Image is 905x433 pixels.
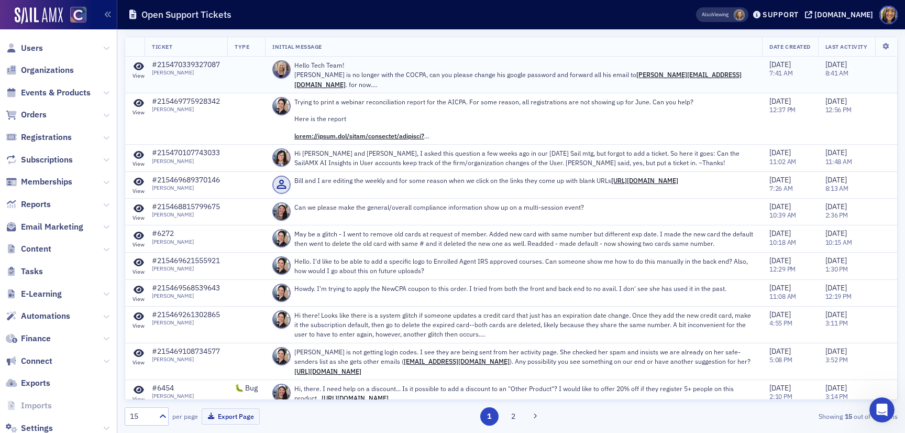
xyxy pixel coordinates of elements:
[294,284,755,293] p: Howdy. I'm trying to apply the NewCPA coupon to this order. I tried from both the front and back ...
[272,43,322,50] span: Initial Message
[825,148,847,157] span: [DATE]
[202,408,260,425] button: Export Page
[21,355,52,367] span: Connect
[152,43,172,50] span: Ticket
[769,347,791,356] span: [DATE]
[769,175,791,185] span: [DATE]
[769,319,792,327] time: 4:55 PM
[480,407,499,426] button: 1
[133,396,145,403] div: View
[152,293,220,299] div: [PERSON_NAME]
[294,148,755,168] p: Hi [PERSON_NAME] and [PERSON_NAME], I asked this question a few weeks ago in our [DATE] Sail mtg,...
[133,241,145,248] div: View
[294,202,755,212] p: Can we please make the general/overall compliance information show up on a multi-session event?
[404,357,510,365] a: [EMAIL_ADDRESS][DOMAIN_NAME]
[769,60,791,69] span: [DATE]
[769,229,791,238] span: [DATE]
[172,412,198,421] label: per page
[9,321,201,339] textarea: Message…
[21,266,43,277] span: Tasks
[294,176,755,185] p: Bill and I are editing the weekly and for some reason when we click on the links they come up wit...
[702,11,729,18] span: Viewing
[769,310,791,319] span: [DATE]
[21,333,51,344] span: Finance
[130,411,153,422] div: 15
[294,60,755,89] p: Hello Tech Team! [PERSON_NAME] is no longer with the COCPA, can you please change his google pass...
[33,343,41,352] button: Gif picker
[152,239,194,245] div: [PERSON_NAME]
[152,97,220,106] div: #215469775928342
[152,148,220,158] div: #215470107743033
[21,199,51,210] span: Reports
[6,310,70,322] a: Automations
[152,60,220,70] div: #215470339327087
[825,292,852,300] time: 12:19 PM
[611,176,678,185] a: [URL][DOMAIN_NAME]
[769,238,796,246] time: 10:18 AM
[825,319,848,327] time: 3:11 PM
[504,407,522,426] button: 2
[6,176,72,188] a: Memberships
[152,284,220,293] div: #215469568539643
[769,69,792,77] time: 7:41 AM
[152,176,220,185] div: #215469689370146
[152,211,220,218] div: [PERSON_NAME]
[152,158,220,165] div: [PERSON_NAME]
[180,339,196,356] button: Send a message…
[769,105,796,114] time: 12:37 PM
[133,268,145,275] div: View
[869,397,895,423] iframe: Intercom live chat
[21,176,72,188] span: Memberships
[769,157,796,166] time: 11:02 AM
[294,132,755,371] a: lorem://ipsum.dol/sitam/consectet/adipisci?eli_sed=doei&tem_incidi=utla&etdolo=magn&aliq=enima#mi...
[825,347,847,356] span: [DATE]
[769,355,792,364] time: 5:08 PM
[21,377,50,389] span: Exports
[133,322,145,329] div: View
[825,175,847,185] span: [DATE]
[7,4,27,24] button: go back
[21,221,83,233] span: Email Marketing
[21,288,62,300] span: E-Learning
[6,64,74,76] a: Organizations
[6,221,83,233] a: Email Marketing
[133,109,145,116] div: View
[769,184,792,192] time: 7:26 AM
[59,13,116,24] p: Under 5 minutes
[6,288,62,300] a: E-Learning
[51,5,85,13] h1: SailAMX
[152,356,220,363] div: [PERSON_NAME]
[825,211,848,219] time: 2:36 PM
[825,202,847,211] span: [DATE]
[21,87,91,99] span: Events & Products
[825,383,847,393] span: [DATE]
[6,243,51,255] a: Content
[769,283,791,293] span: [DATE]
[6,42,43,54] a: Users
[825,105,852,114] time: 12:56 PM
[152,229,194,239] div: #6272
[825,69,848,77] time: 8:41 AM
[152,319,220,326] div: [PERSON_NAME]
[133,188,145,194] div: View
[814,10,873,19] div: [DOMAIN_NAME]
[825,184,848,192] time: 8:13 AM
[184,4,203,23] div: Close
[825,265,848,273] time: 1:30 PM
[825,283,847,293] span: [DATE]
[21,154,73,166] span: Subscriptions
[6,154,73,166] a: Subscriptions
[21,109,47,121] span: Orders
[294,347,755,376] p: [PERSON_NAME] is not getting login codes. I see they are being sent from her activity page. She c...
[769,96,791,106] span: [DATE]
[6,109,47,121] a: Orders
[164,4,184,24] button: Home
[15,7,63,24] img: SailAMX
[152,106,220,113] div: [PERSON_NAME]
[825,60,847,69] span: [DATE]
[133,160,145,167] div: View
[294,229,755,248] p: May be a glitch - I went to remove old cards at request of member. Added new card with same numbe...
[6,377,50,389] a: Exports
[63,7,86,25] a: View Homepage
[21,42,43,54] span: Users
